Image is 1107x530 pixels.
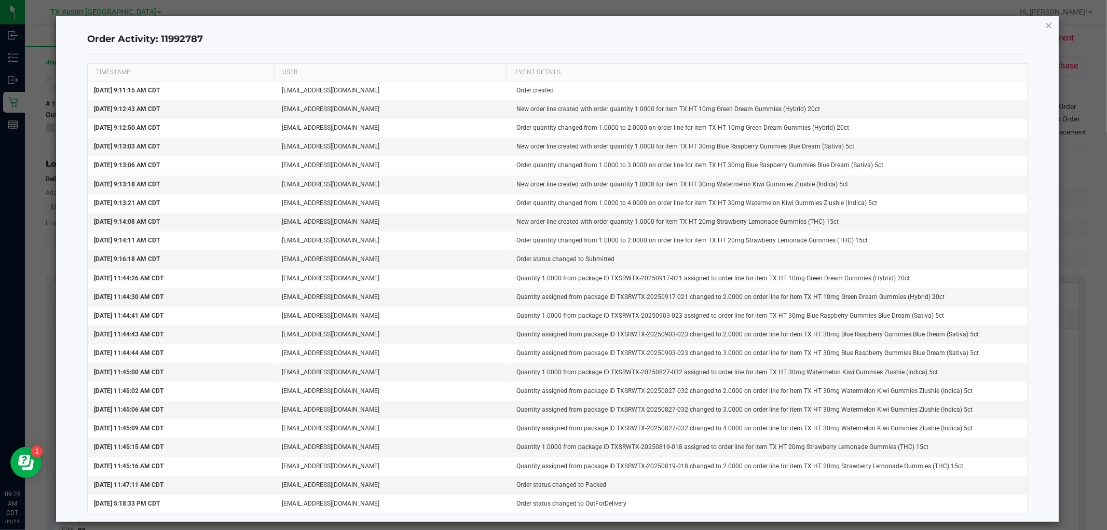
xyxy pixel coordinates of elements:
[276,288,510,307] td: [EMAIL_ADDRESS][DOMAIN_NAME]
[94,275,163,282] span: [DATE] 11:44:26 AM CDT
[276,457,510,476] td: [EMAIL_ADDRESS][DOMAIN_NAME]
[94,87,160,94] span: [DATE] 9:11:15 AM CDT
[511,457,1027,476] td: Quantity assigned from package ID TXSRWTX-20250819-018 changed to 2.0000 on order line for item T...
[276,269,510,288] td: [EMAIL_ADDRESS][DOMAIN_NAME]
[276,81,510,100] td: [EMAIL_ADDRESS][DOMAIN_NAME]
[511,307,1027,325] td: Quantity 1.0000 from package ID TXSRWTX-20250903-023 assigned to order line for item TX HT 30mg B...
[276,119,510,138] td: [EMAIL_ADDRESS][DOMAIN_NAME]
[276,363,510,382] td: [EMAIL_ADDRESS][DOMAIN_NAME]
[276,232,510,250] td: [EMAIL_ADDRESS][DOMAIN_NAME]
[511,382,1027,401] td: Quantity assigned from package ID TXSRWTX-20250827-032 changed to 2.0000 on order line for item T...
[94,181,160,188] span: [DATE] 9:13:18 AM CDT
[276,307,510,325] td: [EMAIL_ADDRESS][DOMAIN_NAME]
[511,419,1027,438] td: Quantity assigned from package ID TXSRWTX-20250827-032 changed to 4.0000 on order line for item T...
[94,124,160,131] span: [DATE] 9:12:50 AM CDT
[94,443,163,451] span: [DATE] 11:45:15 AM CDT
[94,349,163,357] span: [DATE] 11:44:44 AM CDT
[276,175,510,194] td: [EMAIL_ADDRESS][DOMAIN_NAME]
[94,387,163,395] span: [DATE] 11:45:02 AM CDT
[94,143,160,150] span: [DATE] 9:13:03 AM CDT
[94,255,160,263] span: [DATE] 9:16:18 AM CDT
[94,199,160,207] span: [DATE] 9:13:21 AM CDT
[507,64,1018,81] th: EVENT DETAILS
[276,495,510,513] td: [EMAIL_ADDRESS][DOMAIN_NAME]
[276,100,510,119] td: [EMAIL_ADDRESS][DOMAIN_NAME]
[511,194,1027,213] td: Order quantity changed from 1.0000 to 4.0000 on order line for item TX HT 30mg Watermelon Kiwi Gu...
[94,481,163,488] span: [DATE] 11:47:11 AM CDT
[276,382,510,401] td: [EMAIL_ADDRESS][DOMAIN_NAME]
[87,33,1027,46] h4: Order Activity: 11992787
[511,250,1027,269] td: Order status changed to Submitted
[88,64,274,81] th: TIMESTAMP
[511,325,1027,344] td: Quantity assigned from package ID TXSRWTX-20250903-023 changed to 2.0000 on order line for item T...
[94,463,163,470] span: [DATE] 11:45:16 AM CDT
[31,445,43,458] iframe: Resource center unread badge
[511,269,1027,288] td: Quantity 1.0000 from package ID TXSRWTX-20250917-021 assigned to order line for item TX HT 10mg G...
[276,156,510,175] td: [EMAIL_ADDRESS][DOMAIN_NAME]
[276,344,510,363] td: [EMAIL_ADDRESS][DOMAIN_NAME]
[511,138,1027,156] td: New order line created with order quantity 1.0000 for item TX HT 30mg Blue Raspberry Gummies Blue...
[511,156,1027,175] td: Order quantity changed from 1.0000 to 3.0000 on order line for item TX HT 30mg Blue Raspberry Gum...
[94,331,163,338] span: [DATE] 11:44:43 AM CDT
[94,161,160,169] span: [DATE] 9:13:06 AM CDT
[511,175,1027,194] td: New order line created with order quantity 1.0000 for item TX HT 30mg Watermelon Kiwi Gummies Zlu...
[511,119,1027,138] td: Order quantity changed from 1.0000 to 2.0000 on order line for item TX HT 10mg Green Dream Gummie...
[276,325,510,344] td: [EMAIL_ADDRESS][DOMAIN_NAME]
[94,293,163,301] span: [DATE] 11:44:30 AM CDT
[94,369,163,376] span: [DATE] 11:45:00 AM CDT
[511,213,1027,232] td: New order line created with order quantity 1.0000 for item TX HT 20mg Strawberry Lemonade Gummies...
[94,500,160,507] span: [DATE] 5:18:33 PM CDT
[94,312,163,319] span: [DATE] 11:44:41 AM CDT
[511,438,1027,457] td: Quantity 1.0000 from package ID TXSRWTX-20250819-018 assigned to order line for item TX HT 20mg S...
[511,100,1027,119] td: New order line created with order quantity 1.0000 for item TX HT 10mg Green Dream Gummies (Hybrid...
[94,406,163,413] span: [DATE] 11:45:06 AM CDT
[276,419,510,438] td: [EMAIL_ADDRESS][DOMAIN_NAME]
[511,476,1027,495] td: Order status changed to Packed
[274,64,507,81] th: USER
[511,232,1027,250] td: Order quantity changed from 1.0000 to 2.0000 on order line for item TX HT 20mg Strawberry Lemonad...
[511,495,1027,513] td: Order status changed to OutForDelivery
[10,447,42,478] iframe: Resource center
[511,288,1027,307] td: Quantity assigned from package ID TXSRWTX-20250917-021 changed to 2.0000 on order line for item T...
[511,363,1027,382] td: Quantity 1.0000 from package ID TXSRWTX-20250827-032 assigned to order line for item TX HT 30mg W...
[276,194,510,213] td: [EMAIL_ADDRESS][DOMAIN_NAME]
[276,438,510,457] td: [EMAIL_ADDRESS][DOMAIN_NAME]
[94,425,163,432] span: [DATE] 11:45:09 AM CDT
[94,105,160,113] span: [DATE] 9:12:43 AM CDT
[276,138,510,156] td: [EMAIL_ADDRESS][DOMAIN_NAME]
[511,344,1027,363] td: Quantity assigned from package ID TXSRWTX-20250903-023 changed to 3.0000 on order line for item T...
[94,237,160,244] span: [DATE] 9:14:11 AM CDT
[276,476,510,495] td: [EMAIL_ADDRESS][DOMAIN_NAME]
[94,218,160,225] span: [DATE] 9:14:08 AM CDT
[276,213,510,232] td: [EMAIL_ADDRESS][DOMAIN_NAME]
[511,401,1027,419] td: Quantity assigned from package ID TXSRWTX-20250827-032 changed to 3.0000 on order line for item T...
[276,401,510,419] td: [EMAIL_ADDRESS][DOMAIN_NAME]
[276,250,510,269] td: [EMAIL_ADDRESS][DOMAIN_NAME]
[511,81,1027,100] td: Order created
